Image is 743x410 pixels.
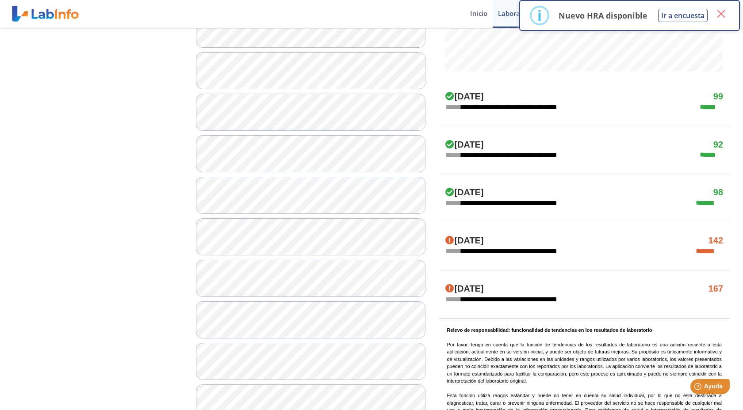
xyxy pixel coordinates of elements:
[445,284,483,294] h4: [DATE]
[445,187,483,198] h4: [DATE]
[658,9,708,22] button: Ir a encuesta
[709,235,723,246] h4: 142
[664,376,733,400] iframe: Help widget launcher
[713,6,729,22] button: Close this dialog
[713,140,723,150] h4: 92
[559,10,647,21] p: Nuevo HRA disponible
[445,91,483,102] h4: [DATE]
[713,91,723,102] h4: 99
[445,235,483,246] h4: [DATE]
[537,8,542,23] div: i
[445,140,483,150] h4: [DATE]
[709,284,723,294] h4: 167
[447,327,652,333] b: Relevo de responsabilidad: funcionalidad de tendencias en los resultados de laboratorio
[713,187,723,198] h4: 98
